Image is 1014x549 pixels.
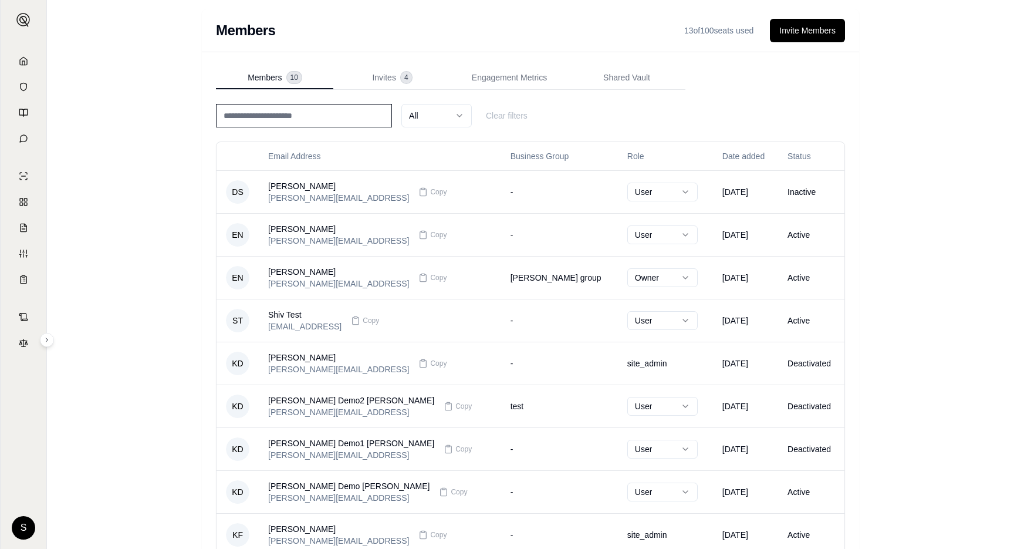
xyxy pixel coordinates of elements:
span: EN [226,223,249,247]
td: - [501,427,618,470]
button: Copy [439,395,476,418]
span: Invites [372,72,396,83]
div: [PERSON_NAME] [268,223,409,235]
span: Copy [455,444,472,454]
span: Copy [430,359,447,368]
td: - [501,342,618,385]
div: [PERSON_NAME][EMAIL_ADDRESS] [268,492,430,504]
div: [PERSON_NAME][EMAIL_ADDRESS] [268,535,409,547]
span: KF [226,523,249,547]
div: [PERSON_NAME][EMAIL_ADDRESS] [268,363,409,375]
td: [DATE] [713,170,778,213]
span: EN [226,266,249,289]
button: Invite Members [770,19,845,42]
button: Copy [439,437,476,461]
a: Single Policy [8,164,39,188]
span: 4 [401,72,412,83]
div: [PERSON_NAME] Demo [PERSON_NAME] [268,480,430,492]
th: Role [618,142,713,170]
span: KD [226,395,249,418]
div: [EMAIL_ADDRESS] [268,321,342,332]
a: Coverage Table [8,268,39,291]
button: Copy [414,266,451,289]
th: Date added [713,142,778,170]
td: [DATE] [713,213,778,256]
span: Shared Vault [603,72,650,83]
a: Home [8,49,39,73]
th: Status [778,142,844,170]
span: Copy [430,230,447,240]
button: Copy [414,180,451,204]
td: [DATE] [713,470,778,513]
div: [PERSON_NAME] Demo2 [PERSON_NAME] [268,395,434,406]
button: Expand sidebar [12,8,35,32]
td: - [501,170,618,213]
td: [PERSON_NAME] group [501,256,618,299]
div: S [12,516,35,540]
td: test [501,385,618,427]
th: Email Address [259,142,501,170]
span: Engagement Metrics [472,72,547,83]
img: Expand sidebar [16,13,31,27]
div: [PERSON_NAME] Demo1 [PERSON_NAME] [268,437,434,449]
td: - [501,299,618,342]
td: [DATE] [713,385,778,427]
button: Copy [414,352,451,375]
td: Active [778,213,844,256]
a: Prompt Library [8,101,39,124]
div: [PERSON_NAME] [268,352,409,363]
td: [DATE] [713,427,778,470]
a: Documents Vault [8,75,39,99]
th: Business Group [501,142,618,170]
button: Copy [414,523,451,547]
button: Expand sidebar [40,333,54,347]
td: Deactivated [778,342,844,385]
span: DS [226,180,249,204]
td: Deactivated [778,427,844,470]
td: [DATE] [713,342,778,385]
button: Copy [434,480,472,504]
span: Copy [430,273,447,282]
div: [PERSON_NAME] [268,180,409,192]
span: KD [226,437,249,461]
span: Copy [430,530,447,540]
div: [PERSON_NAME] [268,523,409,535]
span: Copy [455,402,472,411]
a: Claim Coverage [8,216,39,240]
div: [PERSON_NAME][EMAIL_ADDRESS] [268,406,434,418]
td: Inactive [778,170,844,213]
span: Copy [363,316,379,325]
a: Legal Search Engine [8,331,39,355]
div: 13 of 100 seats used [677,21,760,40]
span: Members [248,72,282,83]
td: - [501,213,618,256]
span: site_admin [627,359,667,368]
span: 10 [287,72,302,83]
span: Copy [430,187,447,197]
span: ST [226,309,249,332]
a: Policy Comparisons [8,190,39,214]
div: Shiv Test [268,309,342,321]
div: [PERSON_NAME][EMAIL_ADDRESS] [268,278,409,289]
div: [PERSON_NAME] [268,266,409,278]
button: Copy [414,223,451,247]
h2: Members [216,21,275,40]
td: Deactivated [778,385,844,427]
a: Chat [8,127,39,150]
td: Active [778,470,844,513]
span: site_admin [627,530,667,540]
td: - [501,470,618,513]
div: [PERSON_NAME][EMAIL_ADDRESS] [268,235,409,247]
td: Active [778,299,844,342]
a: Contract Analysis [8,305,39,329]
span: Copy [451,487,467,497]
td: [DATE] [713,299,778,342]
span: KD [226,480,249,504]
button: Copy [346,309,384,332]
a: Custom Report [8,242,39,265]
div: [PERSON_NAME][EMAIL_ADDRESS] [268,449,434,461]
span: KD [226,352,249,375]
td: Active [778,256,844,299]
div: [PERSON_NAME][EMAIL_ADDRESS] [268,192,409,204]
td: [DATE] [713,256,778,299]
